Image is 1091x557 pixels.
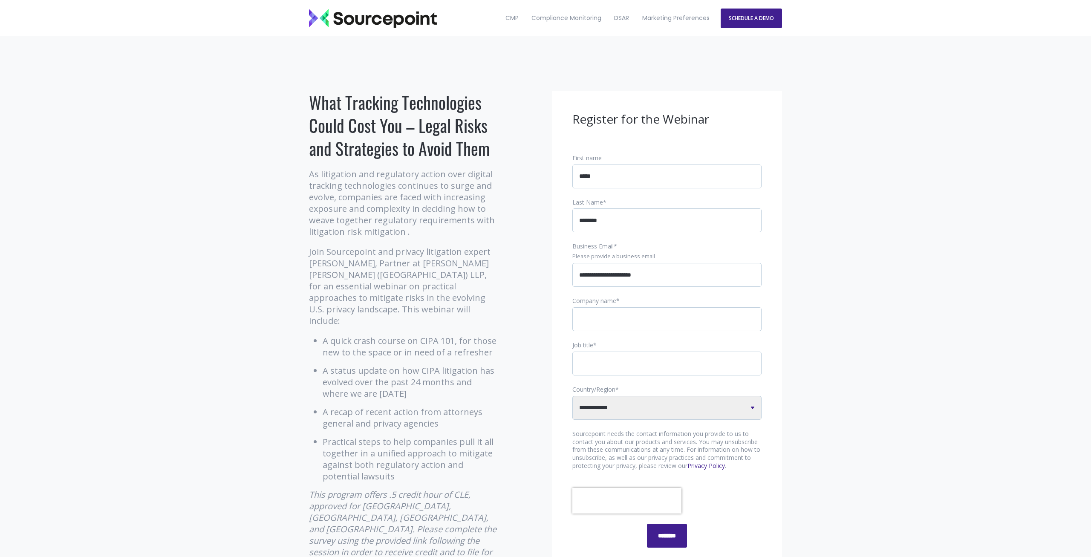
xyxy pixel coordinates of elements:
h3: Register for the Webinar [572,111,762,127]
li: A quick crash course on CIPA 101, for those new to the space or in need of a refresher [323,335,499,358]
span: Last Name [572,198,603,206]
h1: What Tracking Technologies Could Cost You – Legal Risks and Strategies to Avoid Them [309,91,499,160]
span: Job title [572,341,593,349]
p: As litigation and regulatory action over digital tracking technologies continues to surge and evo... [309,168,499,237]
a: Privacy Policy [687,462,725,470]
a: SCHEDULE A DEMO [721,9,782,28]
p: Sourcepoint needs the contact information you provide to us to contact you about our products and... [572,430,762,470]
li: A status update on how CIPA litigation has evolved over the past 24 months and where we are [DATE] [323,365,499,399]
legend: Please provide a business email [572,253,762,260]
span: Company name [572,297,616,305]
li: A recap of recent action from attorneys general and privacy agencies [323,406,499,429]
p: Join Sourcepoint and privacy litigation expert [PERSON_NAME], Partner at [PERSON_NAME] [PERSON_NA... [309,246,499,326]
span: Country/Region [572,385,615,393]
iframe: reCAPTCHA [572,488,681,514]
img: Sourcepoint_logo_black_transparent (2)-2 [309,9,437,28]
span: Business Email [572,242,614,250]
li: Practical steps to help companies pull it all together in a unified approach to mitigate against ... [323,436,499,482]
span: First name [572,154,602,162]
